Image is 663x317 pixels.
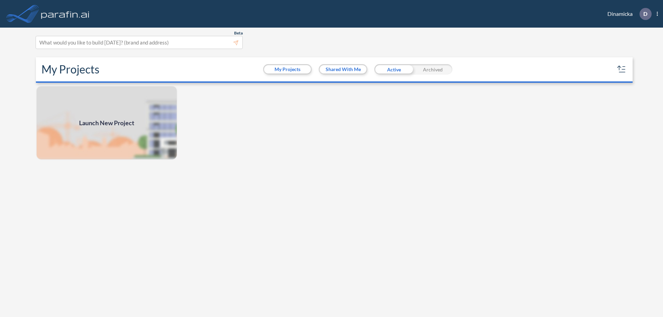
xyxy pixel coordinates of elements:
[374,64,413,75] div: Active
[234,30,243,36] span: Beta
[320,65,366,73] button: Shared With Me
[616,64,627,75] button: sort
[413,64,452,75] div: Archived
[79,118,134,128] span: Launch New Project
[643,11,647,17] p: D
[36,86,177,160] a: Launch New Project
[36,86,177,160] img: add
[41,63,99,76] h2: My Projects
[597,8,658,20] div: Dinamicka
[40,7,91,21] img: logo
[264,65,311,73] button: My Projects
